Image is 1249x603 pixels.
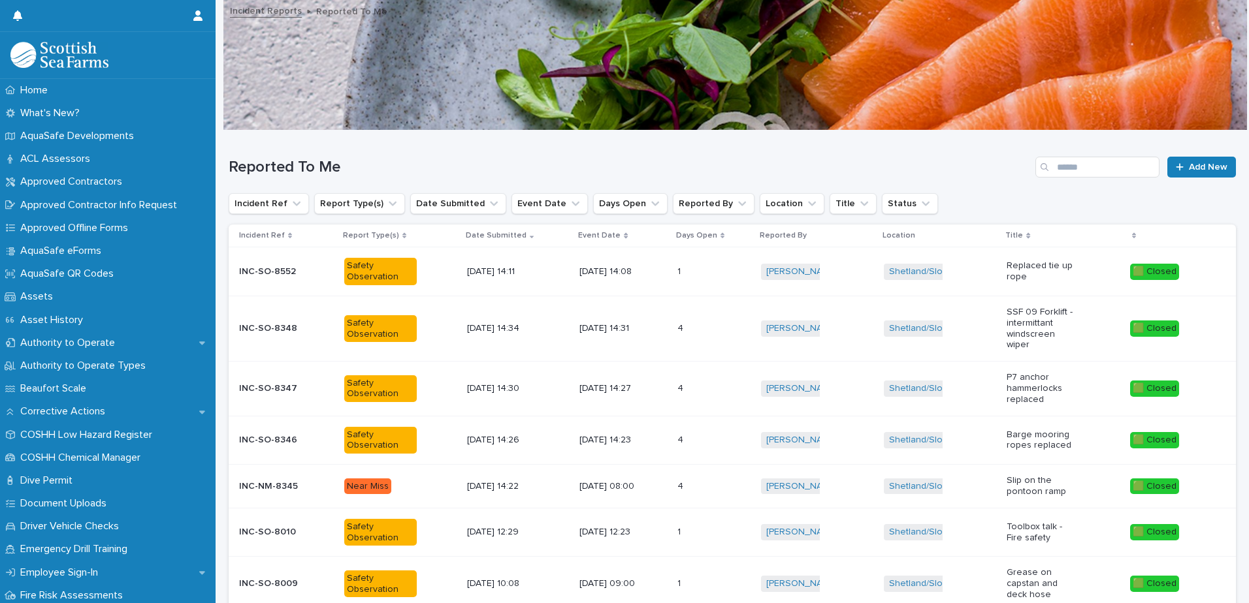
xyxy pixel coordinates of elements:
[15,405,116,418] p: Corrective Actions
[766,578,837,589] a: [PERSON_NAME]
[1130,264,1179,280] div: 🟩 Closed
[15,222,138,234] p: Approved Offline Forms
[15,199,187,211] p: Approved Contractor Info Request
[316,3,387,18] p: Reported To Me
[676,228,717,243] p: Days Open
[466,228,527,243] p: Date Submitted
[766,383,837,394] a: [PERSON_NAME]
[230,3,302,18] a: Incident Reports
[760,228,807,243] p: Reported By
[410,193,506,214] button: Date Submitted
[467,266,540,277] p: [DATE] 14:11
[1007,521,1079,544] p: Toolbox talk - Fire safety
[882,193,938,214] button: Status
[677,432,686,446] p: 4
[229,508,1236,557] tr: INC-SO-8010INC-SO-8010 Safety Observation[DATE] 12:29[DATE] 12:2311 [PERSON_NAME] Shetland/Slocka...
[344,519,417,546] div: Safety Observation
[229,362,1236,416] tr: INC-SO-8347INC-SO-8347 Safety Observation[DATE] 14:30[DATE] 14:2744 [PERSON_NAME] Shetland/Slocka...
[467,383,540,394] p: [DATE] 14:30
[766,323,837,334] a: [PERSON_NAME]
[1130,432,1179,448] div: 🟩 Closed
[344,258,417,285] div: Safety Observation
[1005,228,1023,243] p: Title
[579,435,652,446] p: [DATE] 14:23
[229,296,1236,361] tr: INC-SO-8348INC-SO-8348 Safety Observation[DATE] 14:34[DATE] 14:3144 [PERSON_NAME] Shetland/Slocka...
[889,527,1056,538] a: Shetland/Slocka/Ronas Voe Shorebase
[889,323,1056,334] a: Shetland/Slocka/Ronas Voe Shorebase
[239,380,300,394] p: INC-SO-8347
[677,380,686,394] p: 4
[579,266,652,277] p: [DATE] 14:08
[15,497,117,510] p: Document Uploads
[15,176,133,188] p: Approved Contractors
[1130,524,1179,540] div: 🟩 Closed
[579,383,652,394] p: [DATE] 14:27
[15,452,151,464] p: COSHH Chemical Manager
[15,314,93,326] p: Asset History
[15,382,97,395] p: Beaufort Scale
[511,193,588,214] button: Event Date
[239,524,299,538] p: INC-SO-8010
[766,435,837,446] a: [PERSON_NAME]
[677,524,683,538] p: 1
[883,228,915,243] p: Location
[1007,475,1079,497] p: Slip on the pontoon ramp
[467,578,540,589] p: [DATE] 10:08
[578,228,621,243] p: Event Date
[343,228,399,243] p: Report Type(s)
[889,578,1031,589] a: Shetland/Slocka/[PERSON_NAME]
[15,290,63,303] p: Assets
[1007,372,1079,405] p: P7 anchor hammerlocks replaced
[467,527,540,538] p: [DATE] 12:29
[1035,157,1160,178] input: Search
[1007,567,1079,600] p: Grease on capstan and deck hose
[1130,320,1179,337] div: 🟩 Closed
[889,266,1031,277] a: Shetland/Slocka/[PERSON_NAME]
[889,383,1031,394] a: Shetland/Slocka/[PERSON_NAME]
[467,435,540,446] p: [DATE] 14:26
[1007,307,1079,350] p: SSF 09 Forklift - intermittant windscreen wiper
[15,130,144,142] p: AquaSafe Developments
[15,543,138,555] p: Emergency Drill Training
[1130,576,1179,592] div: 🟩 Closed
[1167,157,1236,178] a: Add New
[579,527,652,538] p: [DATE] 12:23
[677,320,686,334] p: 4
[889,481,1056,492] a: Shetland/Slocka/Ronas Voe Shorebase
[1130,380,1179,397] div: 🟩 Closed
[1007,429,1079,452] p: Barge mooring ropes replaced
[677,576,683,589] p: 1
[15,245,112,257] p: AquaSafe eForms
[579,578,652,589] p: [DATE] 09:00
[10,42,108,68] img: bPIBxiqnSb2ggTQWdOVV
[344,570,417,598] div: Safety Observation
[766,481,837,492] a: [PERSON_NAME]
[677,478,686,492] p: 4
[15,566,108,579] p: Employee Sign-In
[229,416,1236,465] tr: INC-SO-8346INC-SO-8346 Safety Observation[DATE] 14:26[DATE] 14:2344 [PERSON_NAME] Shetland/Slocka...
[344,478,391,495] div: Near Miss
[229,465,1236,508] tr: INC-NM-8345INC-NM-8345 Near Miss[DATE] 14:22[DATE] 08:0044 [PERSON_NAME] Shetland/Slocka/Ronas Vo...
[15,589,133,602] p: Fire Risk Assessments
[677,264,683,277] p: 1
[344,427,417,454] div: Safety Observation
[15,153,101,165] p: ACL Assessors
[239,320,300,334] p: INC-SO-8348
[229,193,309,214] button: Incident Ref
[766,266,837,277] a: [PERSON_NAME]
[1007,260,1079,283] p: Replaced tie up rope
[1130,478,1179,495] div: 🟩 Closed
[760,193,824,214] button: Location
[467,481,540,492] p: [DATE] 14:22
[239,228,285,243] p: Incident Ref
[239,478,300,492] p: INC-NM-8345
[579,323,652,334] p: [DATE] 14:31
[344,315,417,343] div: Safety Observation
[889,435,1031,446] a: Shetland/Slocka/[PERSON_NAME]
[15,84,58,97] p: Home
[15,337,125,349] p: Authority to Operate
[830,193,877,214] button: Title
[239,576,300,589] p: INC-SO-8009
[239,264,299,277] p: INC-SO-8552
[15,107,90,119] p: What's New?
